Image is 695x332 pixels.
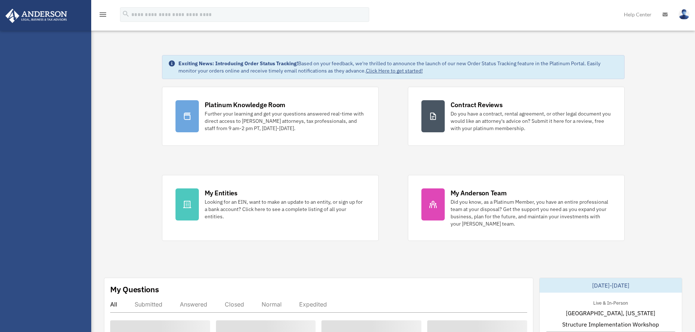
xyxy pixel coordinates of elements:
[451,188,507,198] div: My Anderson Team
[122,10,130,18] i: search
[205,188,238,198] div: My Entities
[225,301,244,308] div: Closed
[205,198,365,220] div: Looking for an EIN, want to make an update to an entity, or sign up for a bank account? Click her...
[178,60,618,74] div: Based on your feedback, we're thrilled to announce the launch of our new Order Status Tracking fe...
[99,10,107,19] i: menu
[162,87,379,146] a: Platinum Knowledge Room Further your learning and get your questions answered real-time with dire...
[110,284,159,295] div: My Questions
[451,198,611,227] div: Did you know, as a Platinum Member, you have an entire professional team at your disposal? Get th...
[366,67,423,74] a: Click Here to get started!
[562,320,659,329] span: Structure Implementation Workshop
[110,301,117,308] div: All
[3,9,69,23] img: Anderson Advisors Platinum Portal
[135,301,162,308] div: Submitted
[262,301,282,308] div: Normal
[162,175,379,241] a: My Entities Looking for an EIN, want to make an update to an entity, or sign up for a bank accoun...
[99,13,107,19] a: menu
[178,60,298,67] strong: Exciting News: Introducing Order Status Tracking!
[451,110,611,132] div: Do you have a contract, rental agreement, or other legal document you would like an attorney's ad...
[451,100,503,109] div: Contract Reviews
[299,301,327,308] div: Expedited
[587,298,634,306] div: Live & In-Person
[408,87,625,146] a: Contract Reviews Do you have a contract, rental agreement, or other legal document you would like...
[679,9,690,20] img: User Pic
[180,301,207,308] div: Answered
[566,309,655,317] span: [GEOGRAPHIC_DATA], [US_STATE]
[205,110,365,132] div: Further your learning and get your questions answered real-time with direct access to [PERSON_NAM...
[540,278,682,293] div: [DATE]-[DATE]
[408,175,625,241] a: My Anderson Team Did you know, as a Platinum Member, you have an entire professional team at your...
[205,100,286,109] div: Platinum Knowledge Room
